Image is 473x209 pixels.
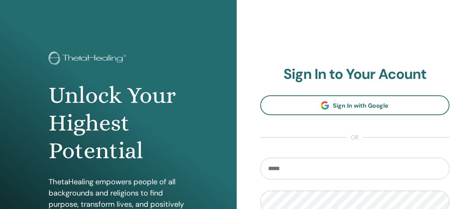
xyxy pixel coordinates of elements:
span: Sign In with Google [333,102,388,110]
h2: Sign In to Your Acount [260,66,450,83]
h1: Unlock Your Highest Potential [49,82,188,165]
span: or [347,133,363,142]
a: Sign In with Google [260,95,450,115]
